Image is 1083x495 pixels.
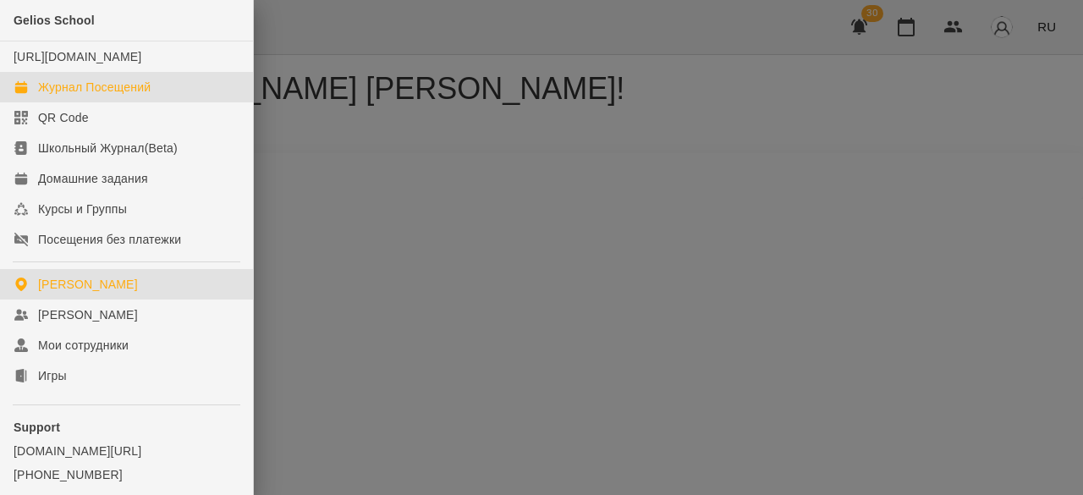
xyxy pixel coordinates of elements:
[38,231,181,248] div: Посещения без платежки
[14,466,239,483] a: [PHONE_NUMBER]
[38,79,151,96] div: Журнал Посещений
[38,306,138,323] div: [PERSON_NAME]
[14,50,141,63] a: [URL][DOMAIN_NAME]
[38,276,138,293] div: [PERSON_NAME]
[38,367,67,384] div: Игры
[38,170,148,187] div: Домашние задания
[14,419,239,436] p: Support
[38,201,127,217] div: Курсы и Группы
[38,140,178,157] div: Школьный Журнал(Beta)
[38,337,129,354] div: Мои сотрудники
[14,14,95,27] span: Gelios School
[14,443,239,459] a: [DOMAIN_NAME][URL]
[38,109,89,126] div: QR Code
